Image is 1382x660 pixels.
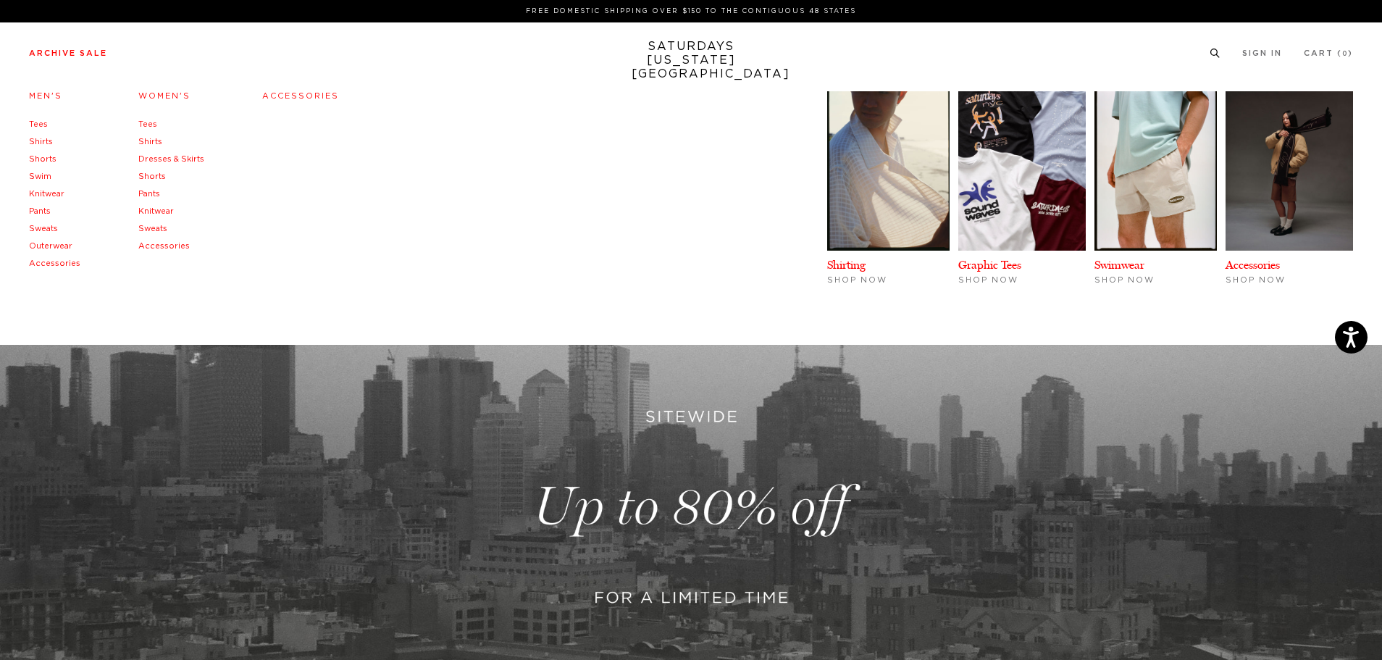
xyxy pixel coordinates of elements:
[138,207,174,215] a: Knitwear
[29,225,58,233] a: Sweats
[138,92,190,100] a: Women's
[29,155,56,163] a: Shorts
[1242,49,1282,57] a: Sign In
[138,120,157,128] a: Tees
[1094,258,1144,272] a: Swimwear
[1342,51,1348,57] small: 0
[29,172,51,180] a: Swim
[1226,258,1280,272] a: Accessories
[29,242,72,250] a: Outerwear
[29,259,80,267] a: Accessories
[138,172,166,180] a: Shorts
[29,92,62,100] a: Men's
[29,190,64,198] a: Knitwear
[632,40,751,81] a: SATURDAYS[US_STATE][GEOGRAPHIC_DATA]
[29,207,51,215] a: Pants
[138,155,204,163] a: Dresses & Skirts
[138,190,160,198] a: Pants
[138,138,162,146] a: Shirts
[1304,49,1353,57] a: Cart (0)
[262,92,339,100] a: Accessories
[29,138,53,146] a: Shirts
[138,242,190,250] a: Accessories
[138,225,167,233] a: Sweats
[958,258,1021,272] a: Graphic Tees
[29,49,107,57] a: Archive Sale
[29,120,48,128] a: Tees
[827,258,866,272] a: Shirting
[35,6,1347,17] p: FREE DOMESTIC SHIPPING OVER $150 TO THE CONTIGUOUS 48 STATES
